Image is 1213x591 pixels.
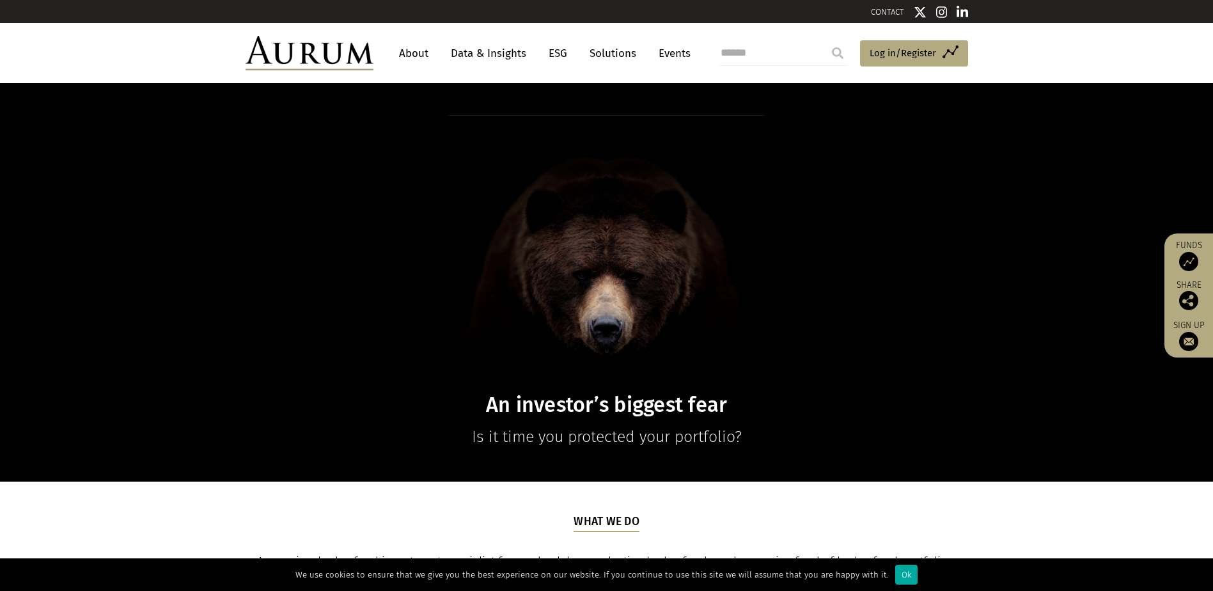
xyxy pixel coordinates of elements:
[257,555,956,588] span: Aurum is a hedge fund investment specialist focused solely on selecting hedge funds and managing ...
[246,36,373,70] img: Aurum
[871,7,904,17] a: CONTACT
[914,6,927,19] img: Twitter icon
[936,6,948,19] img: Instagram icon
[1171,281,1207,310] div: Share
[1179,291,1198,310] img: Share this post
[895,565,918,585] div: Ok
[870,45,936,61] span: Log in/Register
[393,42,435,65] a: About
[360,393,854,418] h1: An investor’s biggest fear
[825,40,850,66] input: Submit
[574,514,639,532] h5: What we do
[1171,240,1207,271] a: Funds
[583,42,643,65] a: Solutions
[1179,332,1198,351] img: Sign up to our newsletter
[360,424,854,450] p: Is it time you protected your portfolio?
[542,42,574,65] a: ESG
[1179,252,1198,271] img: Access Funds
[444,42,533,65] a: Data & Insights
[860,40,968,67] a: Log in/Register
[957,6,968,19] img: Linkedin icon
[1171,320,1207,351] a: Sign up
[652,42,691,65] a: Events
